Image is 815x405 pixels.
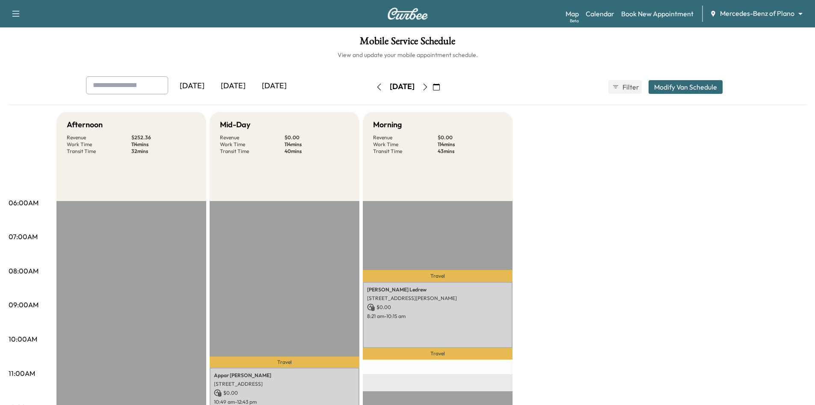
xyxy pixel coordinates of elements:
[438,134,502,141] p: $ 0.00
[367,286,508,293] p: [PERSON_NAME] Ledrew
[9,266,39,276] p: 08:00AM
[67,148,131,155] p: Transit Time
[285,134,349,141] p: $ 0.00
[285,141,349,148] p: 114 mins
[566,9,579,19] a: MapBeta
[363,270,513,282] p: Travel
[220,141,285,148] p: Work Time
[67,141,131,148] p: Work Time
[622,82,638,92] span: Filter
[172,76,213,96] div: [DATE]
[720,9,794,18] span: Mercedes-Benz of Plano
[285,148,349,155] p: 40 mins
[438,141,502,148] p: 114 mins
[214,389,355,397] p: $ 0.00
[570,18,579,24] div: Beta
[220,148,285,155] p: Transit Time
[438,148,502,155] p: 43 mins
[363,348,513,360] p: Travel
[254,76,295,96] div: [DATE]
[373,148,438,155] p: Transit Time
[373,119,402,131] h5: Morning
[214,381,355,387] p: [STREET_ADDRESS]
[390,81,415,92] div: [DATE]
[9,51,806,59] h6: View and update your mobile appointment schedule.
[131,141,196,148] p: 114 mins
[9,231,38,242] p: 07:00AM
[373,141,438,148] p: Work Time
[131,134,196,141] p: $ 252.36
[367,313,508,320] p: 8:21 am - 10:15 am
[9,36,806,51] h1: Mobile Service Schedule
[9,334,37,344] p: 10:00AM
[210,357,359,368] p: Travel
[220,134,285,141] p: Revenue
[214,372,355,379] p: Appar [PERSON_NAME]
[131,148,196,155] p: 32 mins
[608,80,642,94] button: Filter
[9,368,35,378] p: 11:00AM
[9,198,39,208] p: 06:00AM
[373,134,438,141] p: Revenue
[621,9,693,19] a: Book New Appointment
[67,134,131,141] p: Revenue
[220,119,250,131] h5: Mid-Day
[9,300,39,310] p: 09:00AM
[586,9,614,19] a: Calendar
[67,119,103,131] h5: Afternoon
[387,8,428,20] img: Curbee Logo
[367,303,508,311] p: $ 0.00
[213,76,254,96] div: [DATE]
[367,295,508,302] p: [STREET_ADDRESS][PERSON_NAME]
[649,80,723,94] button: Modify Van Schedule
